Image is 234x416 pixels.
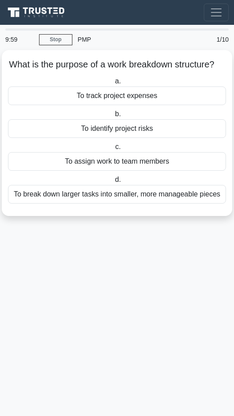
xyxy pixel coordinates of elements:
[115,110,121,118] span: b.
[8,152,226,171] div: To assign work to team members
[8,86,226,105] div: To track project expenses
[195,31,234,48] div: 1/10
[8,185,226,204] div: To break down larger tasks into smaller, more manageable pieces
[204,4,229,21] button: Toggle navigation
[115,143,121,150] span: c.
[115,77,121,85] span: a.
[39,34,72,45] a: Stop
[8,119,226,138] div: To identify project risks
[72,31,195,48] div: PMP
[115,176,121,183] span: d.
[7,59,227,71] h5: What is the purpose of a work breakdown structure?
